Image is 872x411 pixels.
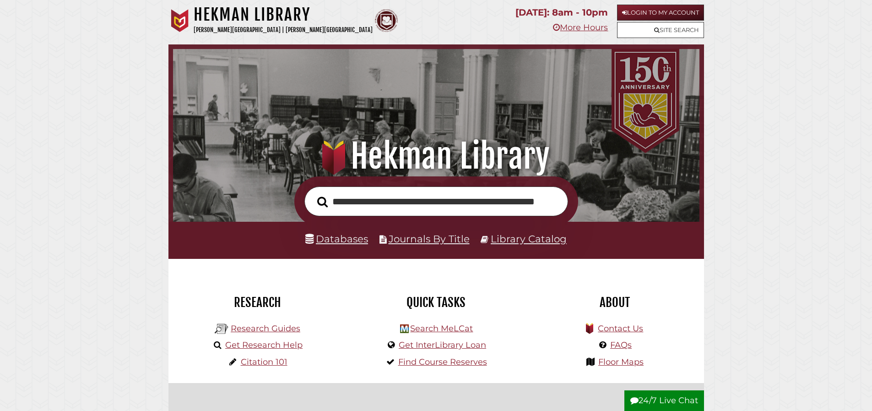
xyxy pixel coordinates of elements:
h1: Hekman Library [194,5,373,25]
a: FAQs [610,340,632,350]
a: Find Course Reserves [398,357,487,367]
a: Research Guides [231,323,300,334]
a: Get InterLibrary Loan [399,340,486,350]
h2: Quick Tasks [354,295,519,310]
a: Login to My Account [617,5,704,21]
a: Citation 101 [241,357,287,367]
p: [PERSON_NAME][GEOGRAPHIC_DATA] | [PERSON_NAME][GEOGRAPHIC_DATA] [194,25,373,35]
a: Contact Us [598,323,643,334]
h2: About [532,295,697,310]
img: Hekman Library Logo [215,322,228,336]
a: Journals By Title [389,233,470,245]
a: Databases [305,233,368,245]
img: Calvin University [168,9,191,32]
p: [DATE]: 8am - 10pm [515,5,608,21]
h1: Hekman Library [186,136,686,176]
a: Floor Maps [598,357,644,367]
h2: Research [175,295,340,310]
button: Search [313,194,332,210]
a: Search MeLCat [410,323,473,334]
a: Get Research Help [225,340,303,350]
img: Hekman Library Logo [400,324,409,333]
a: Site Search [617,22,704,38]
a: Library Catalog [491,233,567,245]
img: Calvin Theological Seminary [375,9,398,32]
a: More Hours [553,22,608,33]
i: Search [317,196,328,208]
